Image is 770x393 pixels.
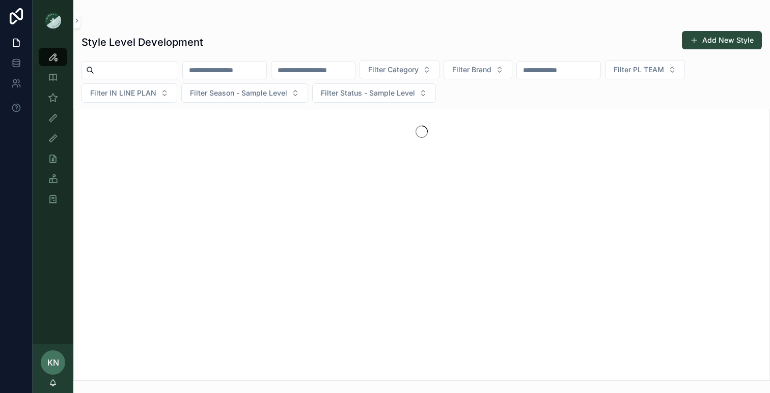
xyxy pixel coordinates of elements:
button: Add New Style [682,31,762,49]
span: Filter PL TEAM [614,65,664,75]
span: Filter Season - Sample Level [190,88,287,98]
span: Filter Brand [452,65,491,75]
button: Select Button [360,60,439,79]
button: Select Button [181,83,308,103]
button: Select Button [444,60,512,79]
h1: Style Level Development [81,35,203,49]
span: Filter IN LINE PLAN [90,88,156,98]
button: Select Button [312,83,436,103]
span: KN [47,356,59,369]
button: Select Button [605,60,685,79]
button: Select Button [81,83,177,103]
span: Filter Status - Sample Level [321,88,415,98]
span: Filter Category [368,65,419,75]
div: scrollable content [33,41,73,222]
img: App logo [45,12,61,28]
